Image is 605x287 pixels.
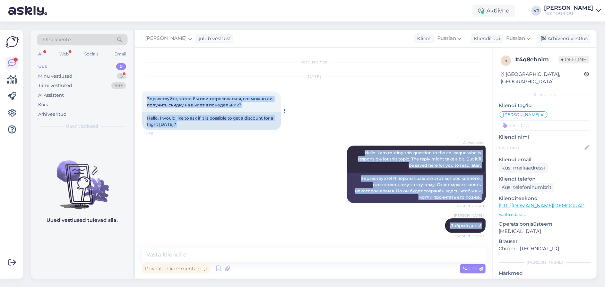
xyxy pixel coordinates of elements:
[544,5,601,16] a: [PERSON_NAME]TEZ TOUR OÜ
[43,36,71,43] span: Otsi kliente
[358,150,482,168] span: Hello, I am routing this question to the colleague who is responsible for this topic. The reply m...
[499,120,591,131] input: Lisa tag
[454,213,484,218] span: [PERSON_NAME]
[499,156,591,163] p: Kliendi email
[499,144,583,151] input: Lisa nimi
[414,35,431,42] div: Klient
[347,173,486,203] div: Здравствуйте! Я перенаправляю этот вопрос коллеге, ответственному за эту тему. Ответ может занять...
[471,35,500,42] div: Klienditugi
[544,5,593,11] div: [PERSON_NAME]
[504,58,507,63] span: 4
[38,63,47,70] div: Uus
[499,92,591,98] div: Kliendi info
[499,228,591,235] p: [MEDICAL_DATA]
[499,259,591,266] div: [PERSON_NAME]
[437,35,456,42] span: Russian
[58,50,70,59] div: Web
[499,238,591,245] p: Brauser
[499,102,591,109] p: Kliendi tag'id
[38,111,67,118] div: Arhiveeritud
[499,211,591,218] p: Vaata edasi ...
[499,195,591,202] p: Klienditeekond
[499,133,591,141] p: Kliendi nimi
[463,266,483,272] span: Saada
[499,175,591,183] p: Kliendi telefon
[501,71,584,85] div: [GEOGRAPHIC_DATA], [GEOGRAPHIC_DATA]
[473,5,515,17] div: Aktiivne
[142,73,486,80] div: [DATE]
[142,112,281,130] div: Hello, I would like to ask if it is possible to get a discount for a flight [DATE]?
[531,6,541,16] div: VJ
[31,148,133,210] img: No chats
[506,35,525,42] span: Russian
[147,96,274,107] span: Здравствуйте, хотел бы поинтересоваться, возможно ли получить скидку на вылет в понедельник?
[47,217,118,224] p: Uued vestlused tulevad siia.
[503,113,539,117] span: [PERSON_NAME]
[515,55,559,64] div: # 4q8ebnim
[499,245,591,252] p: Chrome [TECHNICAL_ID]
[111,82,126,89] div: 99+
[499,183,554,192] div: Küsi telefoninumbrit
[38,73,72,80] div: Minu vestlused
[544,11,593,16] div: TEZ TOUR OÜ
[83,50,100,59] div: Socials
[38,82,72,89] div: Tiimi vestlused
[113,50,128,59] div: Email
[144,131,170,136] span: 13:48
[117,73,126,80] div: 3
[37,50,45,59] div: All
[499,270,591,277] p: Märkmed
[499,220,591,228] p: Operatsioonisüsteem
[38,92,64,99] div: AI Assistent
[457,203,484,209] span: Nähtud ✓ 13:48
[537,34,590,43] div: Arhiveeri vestlus
[116,63,126,70] div: 0
[196,35,231,42] div: juhib vestlust
[6,35,19,49] img: Askly Logo
[499,163,548,173] div: Küsi meiliaadressi
[66,123,98,129] span: Uued vestlused
[38,101,48,108] div: Kõik
[458,140,484,145] span: AI Assistent
[450,223,481,228] span: Добрый день!
[142,59,486,65] div: Vestlus algas
[142,264,210,273] div: Privaatne kommentaar
[145,35,187,42] span: [PERSON_NAME]
[457,233,484,238] span: Nähtud ✓ 13:49
[559,56,589,63] span: Offline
